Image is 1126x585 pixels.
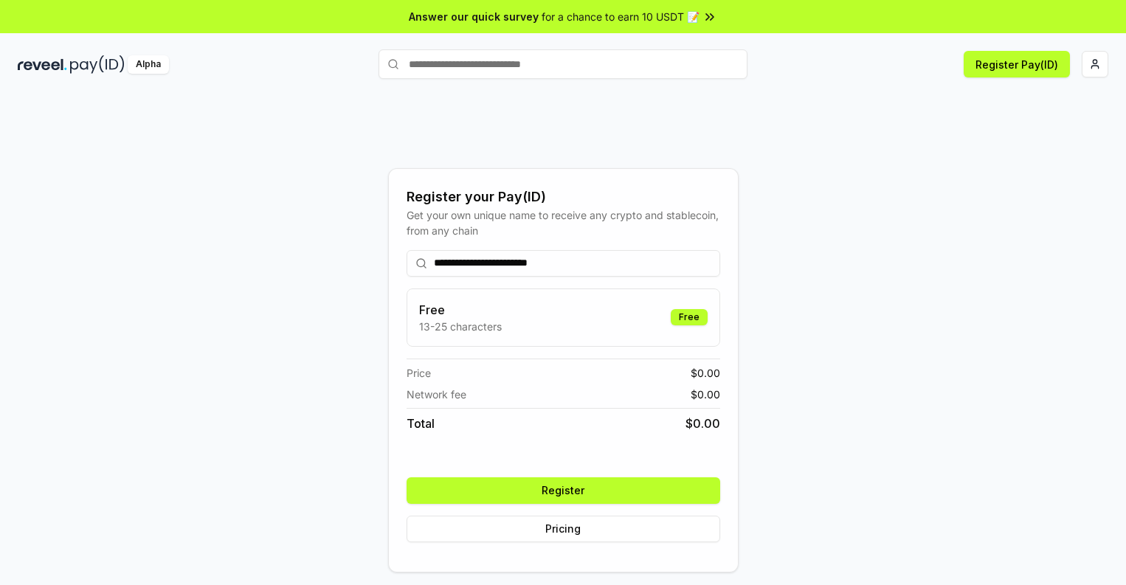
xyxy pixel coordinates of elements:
[407,415,435,432] span: Total
[407,516,720,542] button: Pricing
[70,55,125,74] img: pay_id
[685,415,720,432] span: $ 0.00
[419,319,502,334] p: 13-25 characters
[407,187,720,207] div: Register your Pay(ID)
[409,9,539,24] span: Answer our quick survey
[407,477,720,504] button: Register
[691,387,720,402] span: $ 0.00
[18,55,67,74] img: reveel_dark
[964,51,1070,77] button: Register Pay(ID)
[407,365,431,381] span: Price
[407,207,720,238] div: Get your own unique name to receive any crypto and stablecoin, from any chain
[691,365,720,381] span: $ 0.00
[542,9,700,24] span: for a chance to earn 10 USDT 📝
[128,55,169,74] div: Alpha
[407,387,466,402] span: Network fee
[671,309,708,325] div: Free
[419,301,502,319] h3: Free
